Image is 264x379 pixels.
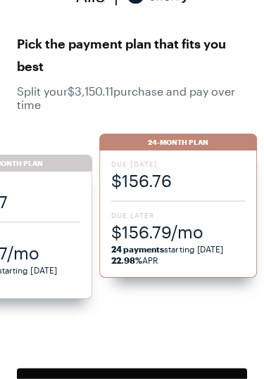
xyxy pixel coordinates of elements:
[99,134,257,150] div: 24-Month Plan
[111,220,245,243] span: $156.79/mo
[111,244,165,254] strong: 24 payments
[111,169,245,192] span: $156.76
[111,243,245,266] span: starting [DATE] APR
[111,255,142,265] strong: 22.98%
[17,32,247,77] span: Pick the payment plan that fits you best
[111,159,245,169] span: Due [DATE]
[17,84,247,111] span: Split your $3,150.11 purchase and pay over time
[111,210,245,220] span: Due Later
